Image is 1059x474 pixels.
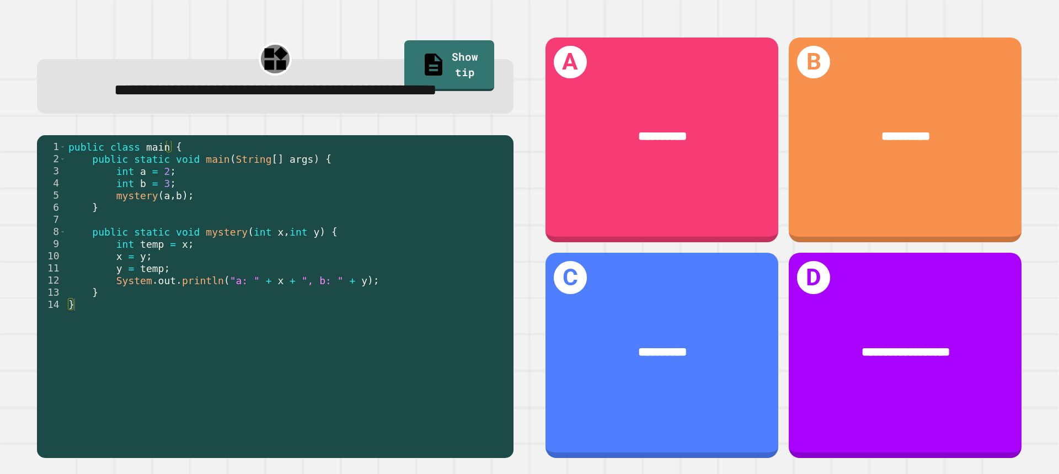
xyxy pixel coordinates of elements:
[37,299,66,311] div: 14
[37,274,66,286] div: 12
[37,165,66,177] div: 3
[37,153,66,165] div: 2
[37,201,66,214] div: 6
[37,214,66,226] div: 7
[404,40,494,91] a: Show tip
[60,153,66,165] span: Toggle code folding, rows 2 through 6
[797,261,830,294] h1: D
[554,261,587,294] h1: C
[37,141,66,153] div: 1
[60,141,66,153] span: Toggle code folding, rows 1 through 14
[37,177,66,189] div: 4
[60,226,66,238] span: Toggle code folding, rows 8 through 13
[37,189,66,201] div: 5
[37,250,66,262] div: 10
[37,286,66,299] div: 13
[37,226,66,238] div: 8
[797,46,830,79] h1: B
[37,262,66,274] div: 11
[554,46,587,79] h1: A
[37,238,66,250] div: 9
